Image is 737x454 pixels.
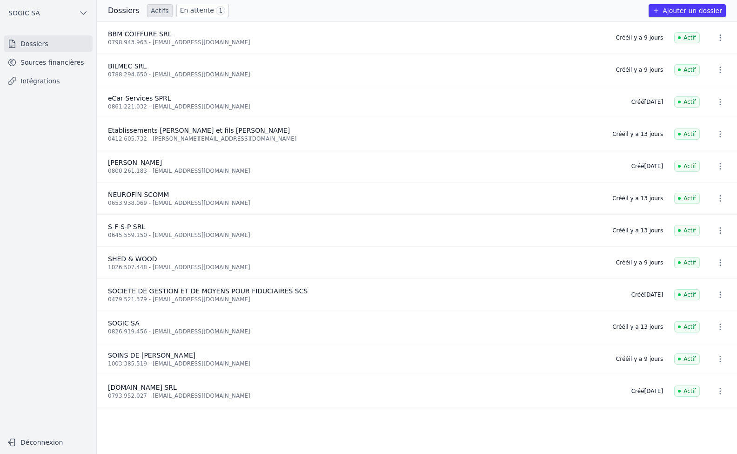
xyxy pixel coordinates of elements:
button: Déconnexion [4,435,93,450]
span: Actif [674,353,700,365]
div: 0793.952.027 - [EMAIL_ADDRESS][DOMAIN_NAME] [108,392,620,400]
div: Créé [DATE] [631,291,663,298]
a: Actifs [147,4,173,17]
div: 0788.294.650 - [EMAIL_ADDRESS][DOMAIN_NAME] [108,71,605,78]
span: Actif [674,257,700,268]
div: Créé [DATE] [631,98,663,106]
span: 1 [216,6,225,15]
span: [DOMAIN_NAME] SRL [108,384,177,391]
span: Actif [674,96,700,108]
div: 0479.521.379 - [EMAIL_ADDRESS][DOMAIN_NAME] [108,296,620,303]
div: Créé il y a 13 jours [612,195,663,202]
div: 1026.507.448 - [EMAIL_ADDRESS][DOMAIN_NAME] [108,264,605,271]
div: Créé il y a 9 jours [616,259,663,266]
div: Créé il y a 13 jours [612,323,663,331]
span: Actif [674,32,700,43]
div: Créé il y a 9 jours [616,66,663,74]
div: 0645.559.150 - [EMAIL_ADDRESS][DOMAIN_NAME] [108,231,601,239]
a: Intégrations [4,73,93,89]
span: BBM COIFFURE SRL [108,30,171,38]
span: Actif [674,321,700,332]
span: SOGIC SA [8,8,40,18]
span: Actif [674,289,700,300]
div: 0653.938.069 - [EMAIL_ADDRESS][DOMAIN_NAME] [108,199,601,207]
span: SOGIC SA [108,319,140,327]
span: Actif [674,193,700,204]
div: 0800.261.183 - [EMAIL_ADDRESS][DOMAIN_NAME] [108,167,620,175]
div: Créé il y a 9 jours [616,34,663,41]
div: 0798.943.963 - [EMAIL_ADDRESS][DOMAIN_NAME] [108,39,605,46]
div: 1003.385.519 - [EMAIL_ADDRESS][DOMAIN_NAME] [108,360,605,367]
a: Sources financières [4,54,93,71]
span: SOCIETE DE GESTION ET DE MOYENS POUR FIDUCIAIRES SCS [108,287,308,295]
span: Actif [674,64,700,75]
span: BILMEC SRL [108,62,147,70]
span: S-F-S-P SRL [108,223,145,230]
span: Actif [674,225,700,236]
div: 0861.221.032 - [EMAIL_ADDRESS][DOMAIN_NAME] [108,103,620,110]
a: En attente 1 [176,4,229,17]
span: Actif [674,161,700,172]
span: Actif [674,129,700,140]
button: Ajouter un dossier [649,4,726,17]
button: SOGIC SA [4,6,93,20]
span: Actif [674,386,700,397]
div: Créé [DATE] [631,163,663,170]
div: Créé il y a 13 jours [612,130,663,138]
span: SOINS DE [PERSON_NAME] [108,352,195,359]
span: NEUROFIN SCOMM [108,191,169,198]
span: Etablissements [PERSON_NAME] et fils [PERSON_NAME] [108,127,290,134]
a: Dossiers [4,35,93,52]
h3: Dossiers [108,5,140,16]
span: SHED & WOOD [108,255,157,263]
div: Créé il y a 13 jours [612,227,663,234]
span: eCar Services SPRL [108,95,171,102]
div: Créé il y a 9 jours [616,355,663,363]
div: Créé [DATE] [631,387,663,395]
span: [PERSON_NAME] [108,159,162,166]
div: 0412.605.732 - [PERSON_NAME][EMAIL_ADDRESS][DOMAIN_NAME] [108,135,601,142]
div: 0826.919.456 - [EMAIL_ADDRESS][DOMAIN_NAME] [108,328,601,335]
